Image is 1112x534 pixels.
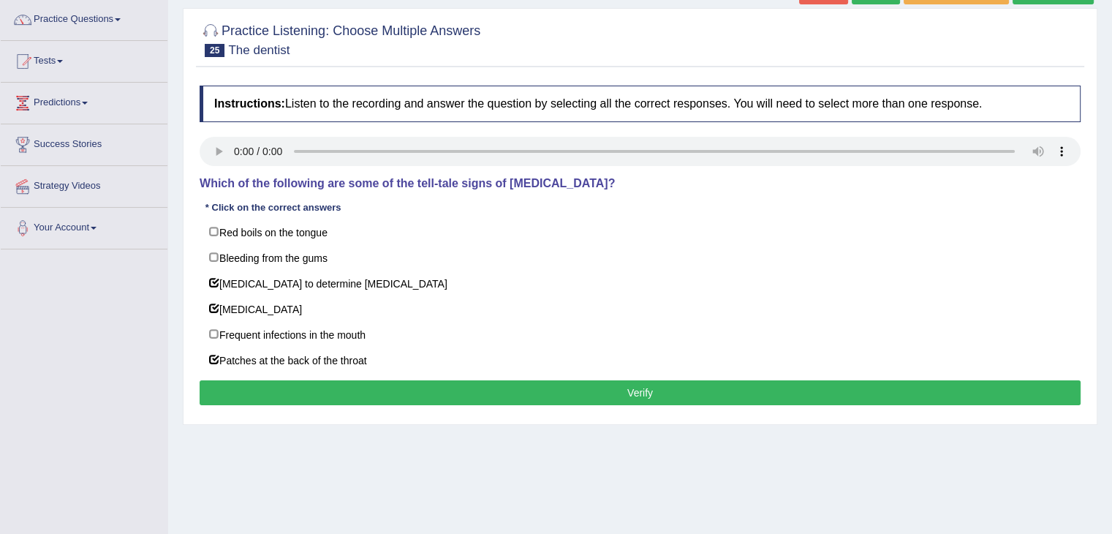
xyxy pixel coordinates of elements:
label: [MEDICAL_DATA] to determine [MEDICAL_DATA] [200,270,1081,296]
span: 25 [205,44,224,57]
small: The dentist [228,43,290,57]
label: [MEDICAL_DATA] [200,296,1081,322]
a: Predictions [1,83,167,119]
a: Your Account [1,208,167,244]
label: Patches at the back of the throat [200,347,1081,373]
a: Success Stories [1,124,167,161]
button: Verify [200,380,1081,405]
label: Bleeding from the gums [200,244,1081,271]
label: Red boils on the tongue [200,219,1081,245]
b: Instructions: [214,97,285,110]
a: Strategy Videos [1,166,167,203]
h4: Which of the following are some of the tell-tale signs of [MEDICAL_DATA]? [200,177,1081,190]
a: Tests [1,41,167,78]
h2: Practice Listening: Choose Multiple Answers [200,20,480,57]
h4: Listen to the recording and answer the question by selecting all the correct responses. You will ... [200,86,1081,122]
div: * Click on the correct answers [200,200,347,214]
label: Frequent infections in the mouth [200,321,1081,347]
